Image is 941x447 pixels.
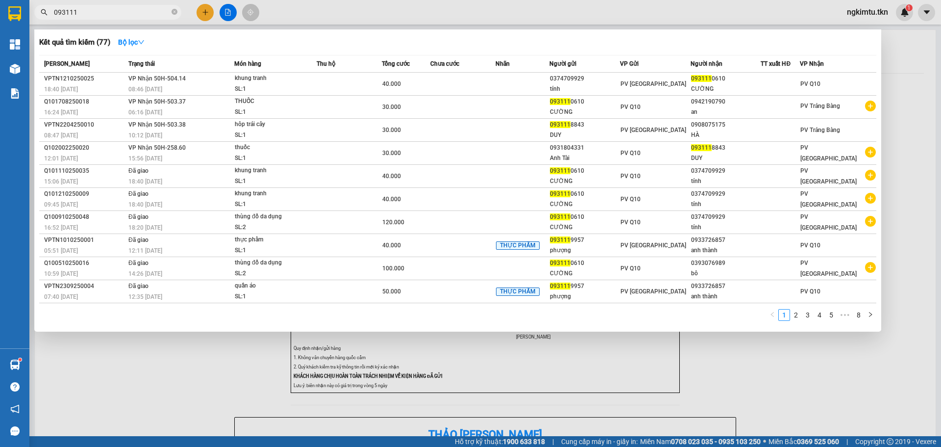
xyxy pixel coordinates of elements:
[128,178,162,185] span: 18:40 [DATE]
[691,176,761,186] div: tính
[550,237,570,243] span: 093111
[235,188,308,199] div: khung tranh
[767,309,778,321] button: left
[550,235,619,245] div: 9957
[800,190,857,208] span: PV [GEOGRAPHIC_DATA]
[550,212,619,222] div: 0610
[128,260,149,266] span: Đã giao
[128,213,149,220] span: Đã giao
[800,103,840,109] span: PV Trảng Bàng
[691,235,761,245] div: 0933726857
[550,98,570,105] span: 093111
[691,153,761,163] div: DUY
[826,310,837,320] a: 5
[10,382,20,392] span: question-circle
[382,196,401,203] span: 40.000
[550,291,619,302] div: phượng
[550,97,619,107] div: 0610
[865,147,876,158] span: plus-circle
[814,309,825,321] li: 4
[800,167,857,185] span: PV [GEOGRAPHIC_DATA]
[44,120,125,130] div: VPTN2204250010
[44,60,90,67] span: [PERSON_NAME]
[865,262,876,273] span: plus-circle
[10,360,20,370] img: warehouse-icon
[550,268,619,279] div: CƯỜNG
[235,107,308,118] div: SL: 1
[10,64,20,74] img: warehouse-icon
[430,60,459,67] span: Chưa cước
[235,235,308,245] div: thực phẩm
[235,199,308,210] div: SL: 1
[10,404,20,414] span: notification
[496,288,540,296] span: THỰC PHẨM
[54,7,170,18] input: Tìm tên, số ĐT hoặc mã đơn
[691,199,761,210] div: tính
[10,88,20,99] img: solution-icon
[10,426,20,436] span: message
[44,143,125,153] div: Q102002250020
[128,237,149,243] span: Đã giao
[382,288,401,295] span: 50.000
[235,165,308,176] div: khung tranh
[814,310,825,320] a: 4
[495,60,510,67] span: Nhãn
[235,268,308,279] div: SL: 2
[802,310,813,320] a: 3
[865,170,876,181] span: plus-circle
[235,142,308,153] div: thuốc
[382,60,410,67] span: Tổng cước
[41,9,48,16] span: search
[691,245,761,256] div: anh thành
[235,153,308,164] div: SL: 1
[802,309,814,321] li: 3
[800,127,840,133] span: PV Trảng Bàng
[550,84,619,94] div: tính
[128,270,162,277] span: 14:26 [DATE]
[800,144,857,162] span: PV [GEOGRAPHIC_DATA]
[172,9,177,15] span: close-circle
[691,291,761,302] div: anh thành
[138,39,145,46] span: down
[837,309,853,321] span: •••
[118,38,145,46] strong: Bộ lọc
[172,8,177,17] span: close-circle
[550,199,619,210] div: CƯỜNG
[550,143,619,153] div: 0931804331
[620,219,641,226] span: PV Q10
[44,258,125,268] div: Q100510250016
[691,60,722,67] span: Người nhận
[800,213,857,231] span: PV [GEOGRAPHIC_DATA]
[128,167,149,174] span: Đã giao
[128,247,162,254] span: 12:11 [DATE]
[44,189,125,199] div: Q101210250009
[39,37,110,48] h3: Kết quả tìm kiếm ( 77 )
[691,268,761,279] div: bô
[235,176,308,187] div: SL: 1
[550,120,619,130] div: 8843
[620,173,641,180] span: PV Q10
[128,155,162,162] span: 15:56 [DATE]
[550,176,619,186] div: CƯỜNG
[44,178,78,185] span: 15:06 [DATE]
[44,109,78,116] span: 16:24 [DATE]
[691,130,761,140] div: HÀ
[550,258,619,268] div: 0610
[382,265,404,272] span: 100.000
[110,34,152,50] button: Bộ lọcdown
[620,288,686,295] span: PV [GEOGRAPHIC_DATA]
[691,143,761,153] div: 8843
[44,97,125,107] div: Q101708250018
[620,80,686,87] span: PV [GEOGRAPHIC_DATA]
[128,283,149,289] span: Đã giao
[867,312,873,317] span: right
[620,242,686,249] span: PV [GEOGRAPHIC_DATA]
[550,222,619,233] div: CƯỜNG
[235,73,308,84] div: khung tranh
[825,309,837,321] li: 5
[235,119,308,130] div: hôp trái cây
[317,60,335,67] span: Thu hộ
[853,310,864,320] a: 8
[865,309,876,321] button: right
[128,75,186,82] span: VP Nhận 50H-504.14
